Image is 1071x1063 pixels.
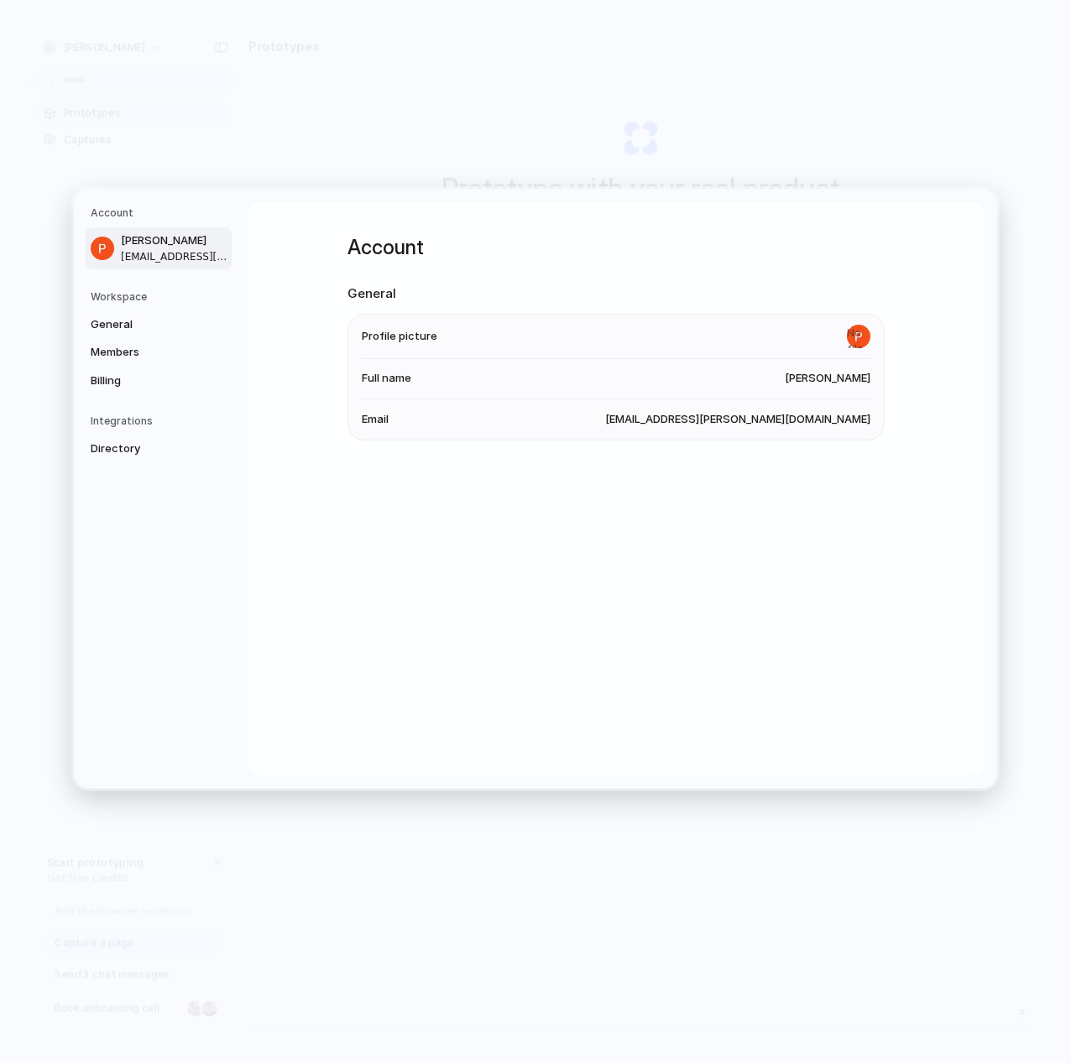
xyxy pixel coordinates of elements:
[91,440,198,457] span: Directory
[91,373,198,389] span: Billing
[362,371,411,388] span: Full name
[91,414,232,429] h5: Integrations
[605,411,870,428] span: [EMAIL_ADDRESS][PERSON_NAME][DOMAIN_NAME]
[91,344,198,361] span: Members
[121,249,228,264] span: [EMAIL_ADDRESS][PERSON_NAME][DOMAIN_NAME]
[785,371,870,388] span: [PERSON_NAME]
[362,328,437,345] span: Profile picture
[86,227,232,269] a: [PERSON_NAME][EMAIL_ADDRESS][PERSON_NAME][DOMAIN_NAME]
[86,339,232,366] a: Members
[121,232,228,249] span: [PERSON_NAME]
[91,206,232,221] h5: Account
[347,284,885,304] h2: General
[86,367,232,394] a: Billing
[347,232,885,263] h1: Account
[91,289,232,305] h5: Workspace
[91,316,198,333] span: General
[86,435,232,462] a: Directory
[86,311,232,338] a: General
[362,411,389,428] span: Email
